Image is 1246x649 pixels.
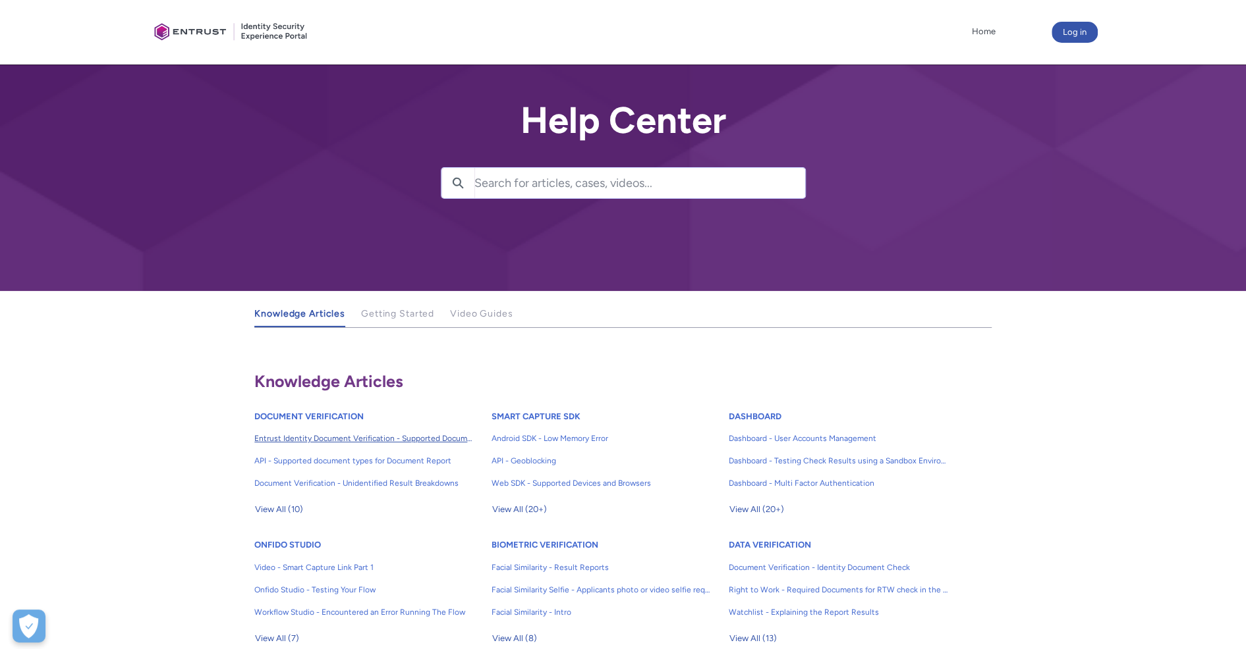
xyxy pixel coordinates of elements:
span: Dashboard - Multi Factor Authentication [729,477,948,489]
button: Open Preferences [13,610,45,642]
span: Workflow Studio - Encountered an Error Running The Flow [254,606,473,618]
a: Dashboard - Testing Check Results using a Sandbox Environment [729,450,948,472]
a: Web SDK - Supported Devices and Browsers [492,472,710,494]
a: Facial Similarity Selfie - Applicants photo or video selfie requirements [492,579,710,601]
a: DASHBOARD [729,411,781,421]
button: Log in [1052,22,1098,43]
a: Onfido Studio - Testing Your Flow [254,579,473,601]
span: Document Verification - Unidentified Result Breakdowns [254,477,473,489]
span: Onfido Studio - Testing Your Flow [254,584,473,596]
span: Right to Work - Required Documents for RTW check in the [GEOGRAPHIC_DATA] [729,584,948,596]
input: Search for articles, cases, videos... [474,168,805,198]
span: Dashboard - Testing Check Results using a Sandbox Environment [729,455,948,467]
a: API - Supported document types for Document Report [254,450,473,472]
a: Document Verification - Unidentified Result Breakdowns [254,472,473,494]
span: Dashboard - User Accounts Management [729,432,948,444]
span: Android SDK - Low Memory Error [492,432,710,444]
span: View All (20+) [729,500,784,519]
span: Document Verification - Identity Document Check [729,561,948,573]
a: Android SDK - Low Memory Error [492,427,710,450]
a: Entrust Identity Document Verification - Supported Document type and size [254,427,473,450]
button: View All (7) [254,628,300,649]
a: Home [969,22,999,41]
iframe: Qualified Messenger [1011,346,1246,649]
span: View All (10) [255,500,303,519]
span: Video - Smart Capture Link Part 1 [254,561,473,573]
a: Watchlist - Explaining the Report Results [729,601,948,623]
a: BIOMETRIC VERIFICATION [492,540,598,550]
span: Facial Similarity - Result Reports [492,561,710,573]
div: Cookie Preferences [13,610,45,642]
button: View All (13) [729,628,778,649]
span: Watchlist - Explaining the Report Results [729,606,948,618]
a: DOCUMENT VERIFICATION [254,411,364,421]
span: Video Guides [450,308,513,319]
a: DATA VERIFICATION [729,540,811,550]
span: View All (20+) [492,500,547,519]
button: View All (20+) [492,499,548,520]
button: View All (8) [492,628,538,649]
a: Dashboard - Multi Factor Authentication [729,472,948,494]
span: Getting Started [361,308,434,319]
span: Knowledge Articles [254,371,403,391]
h2: Help Center [441,100,806,141]
a: Facial Similarity - Result Reports [492,556,710,579]
a: Right to Work - Required Documents for RTW check in the [GEOGRAPHIC_DATA] [729,579,948,601]
a: Document Verification - Identity Document Check [729,556,948,579]
a: Knowledge Articles [254,301,345,327]
span: Knowledge Articles [254,308,345,319]
a: Facial Similarity - Intro [492,601,710,623]
button: Search [441,168,474,198]
span: API - Geoblocking [492,455,710,467]
span: API - Supported document types for Document Report [254,455,473,467]
span: Facial Similarity Selfie - Applicants photo or video selfie requirements [492,584,710,596]
span: Web SDK - Supported Devices and Browsers [492,477,710,489]
a: Video Guides [450,301,513,327]
a: Getting Started [361,301,434,327]
span: Facial Similarity - Intro [492,606,710,618]
a: SMART CAPTURE SDK [492,411,581,421]
button: View All (20+) [729,499,785,520]
a: Workflow Studio - Encountered an Error Running The Flow [254,601,473,623]
a: API - Geoblocking [492,450,710,472]
button: View All (10) [254,499,304,520]
a: Video - Smart Capture Link Part 1 [254,556,473,579]
a: Dashboard - User Accounts Management [729,427,948,450]
span: Entrust Identity Document Verification - Supported Document type and size [254,432,473,444]
span: View All (8) [492,629,537,648]
span: View All (7) [255,629,299,648]
a: ONFIDO STUDIO [254,540,321,550]
span: View All (13) [729,629,777,648]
